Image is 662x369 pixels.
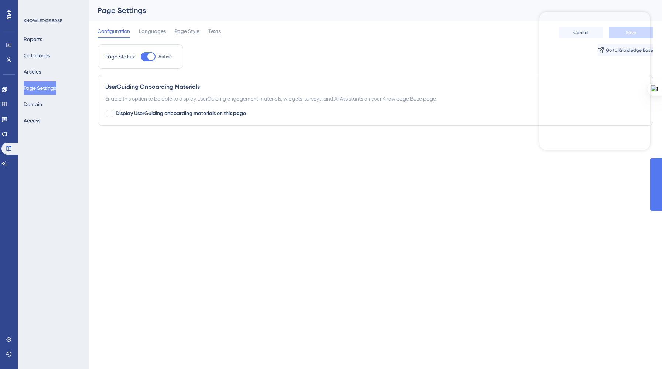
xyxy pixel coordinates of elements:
span: Languages [139,27,166,35]
button: Domain [24,98,42,111]
button: Categories [24,49,50,62]
div: Page Settings [98,5,635,16]
div: Page Status: [105,52,135,61]
button: Page Settings [24,81,56,95]
span: Configuration [98,27,130,35]
div: Enable this option to be able to display UserGuiding engagement materials, widgets, surveys, and ... [105,94,645,103]
button: Access [24,114,40,127]
div: UserGuiding Onboarding Materials [105,82,645,91]
span: Display UserGuiding onboarding materials on this page [116,109,246,118]
span: Page Style [175,27,199,35]
span: Active [158,54,172,60]
iframe: UserGuiding AI Assistant Launcher [631,340,653,362]
button: Articles [24,65,41,78]
span: Texts [208,27,221,35]
button: Reports [24,33,42,46]
div: KNOWLEDGE BASE [24,18,62,24]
